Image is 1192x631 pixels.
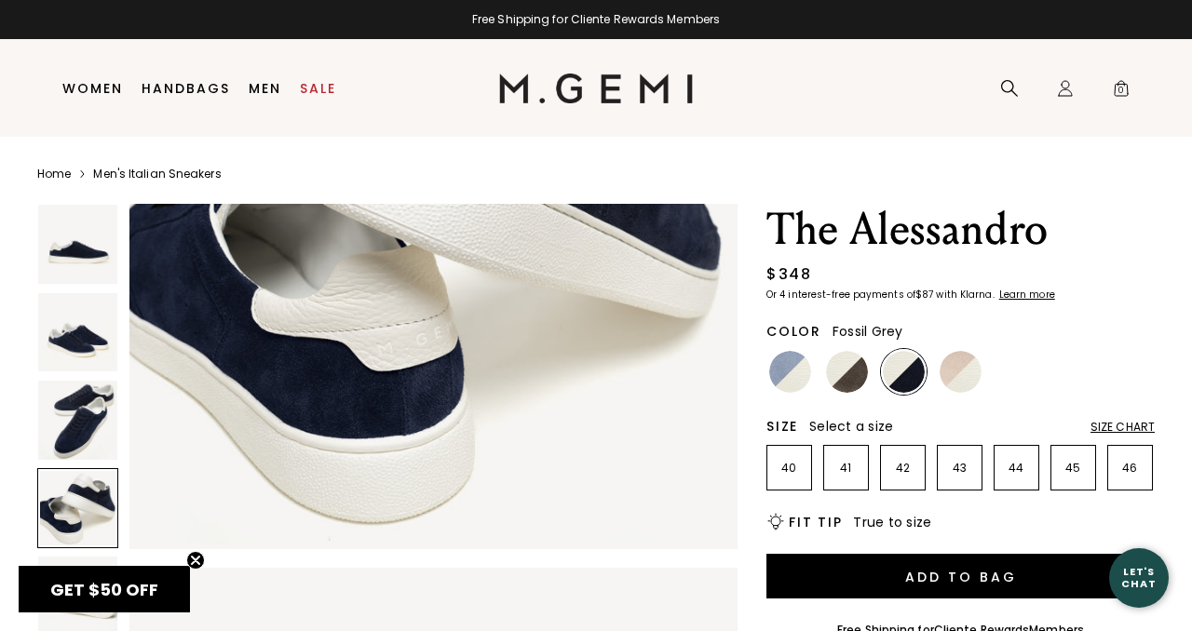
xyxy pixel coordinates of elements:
[1109,566,1169,589] div: Let's Chat
[766,554,1155,598] button: Add to Bag
[938,461,982,476] p: 43
[37,167,71,181] a: Home
[995,461,1038,476] p: 44
[499,74,694,103] img: M.Gemi
[809,417,893,436] span: Select a size
[936,288,996,302] klarna-placement-style-body: with Klarna
[249,81,281,96] a: Men
[826,351,868,393] img: Fossil Grey
[186,551,205,570] button: Close teaser
[300,81,336,96] a: Sale
[93,167,221,181] a: Men's Italian Sneakers
[38,293,117,372] img: The Alessandro
[769,351,811,393] img: Off White with Blue Jeans
[766,419,798,434] h2: Size
[62,81,123,96] a: Women
[19,566,190,612] div: GET $50 OFFClose teaser
[1090,420,1155,435] div: Size Chart
[767,461,811,476] p: 40
[1112,83,1131,101] span: 0
[1051,461,1095,476] p: 45
[766,324,821,339] h2: Color
[940,351,982,393] img: Off White with Latte
[883,351,925,393] img: Midnight Blue
[1108,461,1152,476] p: 46
[766,288,915,302] klarna-placement-style-body: Or 4 interest-free payments of
[833,322,903,341] span: Fossil Grey
[766,204,1155,256] h1: The Alessandro
[915,288,933,302] klarna-placement-style-amount: $87
[997,289,1055,301] a: Learn more
[824,461,868,476] p: 41
[38,205,117,284] img: The Alessandro
[38,381,117,460] img: The Alessandro
[142,81,230,96] a: Handbags
[999,288,1055,302] klarna-placement-style-cta: Learn more
[881,461,925,476] p: 42
[789,515,842,530] h2: Fit Tip
[853,513,931,531] span: True to size
[766,263,811,286] div: $348
[50,578,158,601] span: GET $50 OFF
